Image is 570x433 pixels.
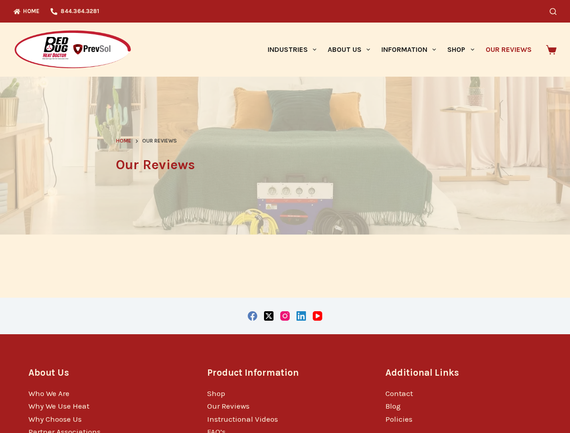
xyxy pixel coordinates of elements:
a: Instructional Videos [207,415,278,424]
button: Search [550,8,556,15]
a: Shop [442,23,480,77]
a: X (Twitter) [264,311,273,321]
a: Shop [207,389,225,398]
a: Why Choose Us [28,415,82,424]
a: YouTube [313,311,322,321]
a: Information [376,23,442,77]
a: Blog [385,401,401,410]
span: Our Reviews [142,137,177,146]
a: Who We Are [28,389,70,398]
a: Instagram [280,311,290,321]
nav: Primary [262,23,537,77]
a: About Us [322,23,375,77]
a: Our Reviews [480,23,537,77]
a: Our Reviews [207,401,250,410]
a: Home [116,137,131,146]
h3: About Us [28,366,185,380]
a: Contact [385,389,413,398]
a: Policies [385,415,412,424]
h3: Product Information [207,366,363,380]
h3: Additional Links [385,366,542,380]
h1: Our Reviews [116,155,454,175]
img: Prevsol/Bed Bug Heat Doctor [14,30,132,70]
a: Why We Use Heat [28,401,89,410]
a: LinkedIn [297,311,306,321]
a: Facebook [248,311,257,321]
span: Home [116,138,131,144]
a: Industries [262,23,322,77]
